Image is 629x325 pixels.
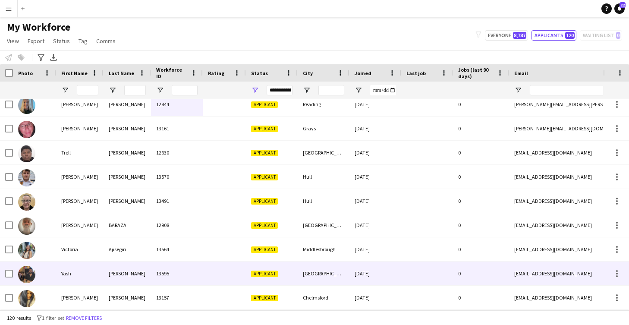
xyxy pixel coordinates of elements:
div: BARAZA [104,213,151,237]
span: Email [514,70,528,76]
span: Joined [355,70,371,76]
img: Tracey Eddington [18,97,35,114]
div: 12908 [151,213,203,237]
span: City [303,70,313,76]
div: 0 [453,237,509,261]
img: Zoe Rankin [18,290,35,307]
input: Joined Filter Input [370,85,396,95]
div: [PERSON_NAME] [56,286,104,309]
a: Tag [75,35,91,47]
div: Ajisegiri [104,237,151,261]
div: Trell [56,141,104,164]
div: [GEOGRAPHIC_DATA] [298,213,349,237]
div: 0 [453,189,509,213]
input: Last Name Filter Input [124,85,146,95]
span: Tag [79,37,88,45]
span: Applicant [251,271,278,277]
input: First Name Filter Input [77,85,98,95]
button: Open Filter Menu [61,86,69,94]
div: [PERSON_NAME] [56,117,104,140]
div: [PERSON_NAME] [104,262,151,285]
span: Last job [406,70,426,76]
div: 0 [453,117,509,140]
div: Hull [298,189,349,213]
img: Tyler Thompson [18,169,35,186]
div: Middlesbrough [298,237,349,261]
div: 0 [453,92,509,116]
div: [PERSON_NAME] [104,189,151,213]
input: Workforce ID Filter Input [172,85,198,95]
div: 13564 [151,237,203,261]
div: [DATE] [349,213,401,237]
span: First Name [61,70,88,76]
app-action-btn: Export XLSX [48,52,59,63]
a: View [3,35,22,47]
app-action-btn: Advanced filters [36,52,46,63]
div: Hull [298,165,349,189]
div: [DATE] [349,189,401,213]
div: 13570 [151,165,203,189]
input: City Filter Input [318,85,344,95]
img: Vicky Mouncey [18,193,35,211]
div: 12630 [151,141,203,164]
div: [DATE] [349,262,401,285]
button: Open Filter Menu [109,86,116,94]
div: [PERSON_NAME] [104,92,151,116]
span: Applicant [251,295,278,301]
span: Applicant [251,126,278,132]
button: Open Filter Menu [251,86,259,94]
span: Applicant [251,246,278,253]
span: 120 [565,32,575,39]
span: Status [53,37,70,45]
div: [DATE] [349,141,401,164]
div: Victoria [56,237,104,261]
a: Export [24,35,48,47]
div: [DATE] [349,237,401,261]
div: [PERSON_NAME] [104,165,151,189]
div: [PERSON_NAME] [56,165,104,189]
img: Victoria Ajisegiri [18,242,35,259]
span: Applicant [251,101,278,108]
div: [DATE] [349,286,401,309]
div: 13161 [151,117,203,140]
div: Chelmsford [298,286,349,309]
div: Reading [298,92,349,116]
span: Rating [208,70,224,76]
button: Remove filters [64,313,104,323]
span: Jobs (last 90 days) [458,66,494,79]
span: Last Name [109,70,134,76]
img: Trell Cephas [18,145,35,162]
button: Applicants120 [532,30,576,41]
span: My Workforce [7,21,70,34]
div: [GEOGRAPHIC_DATA] [298,262,349,285]
img: Yash Kapse [18,266,35,283]
a: 22 [614,3,625,14]
a: Status [50,35,73,47]
div: 0 [453,165,509,189]
div: 0 [453,286,509,309]
span: Comms [96,37,116,45]
button: Open Filter Menu [156,86,164,94]
div: [PERSON_NAME] [104,141,151,164]
div: [PERSON_NAME] [104,117,151,140]
span: Applicant [251,222,278,229]
span: Photo [18,70,33,76]
span: 1 filter set [42,315,64,321]
div: 13157 [151,286,203,309]
img: VICTOR BARAZA [18,218,35,235]
div: 12844 [151,92,203,116]
span: View [7,37,19,45]
div: 13491 [151,189,203,213]
div: Yash [56,262,104,285]
button: Open Filter Menu [514,86,522,94]
span: Applicant [251,174,278,180]
button: Open Filter Menu [303,86,311,94]
div: Grays [298,117,349,140]
div: 13595 [151,262,203,285]
span: 8,787 [513,32,526,39]
a: Comms [93,35,119,47]
span: Export [28,37,44,45]
span: Applicant [251,150,278,156]
span: 22 [620,2,626,8]
div: [PERSON_NAME] [56,189,104,213]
